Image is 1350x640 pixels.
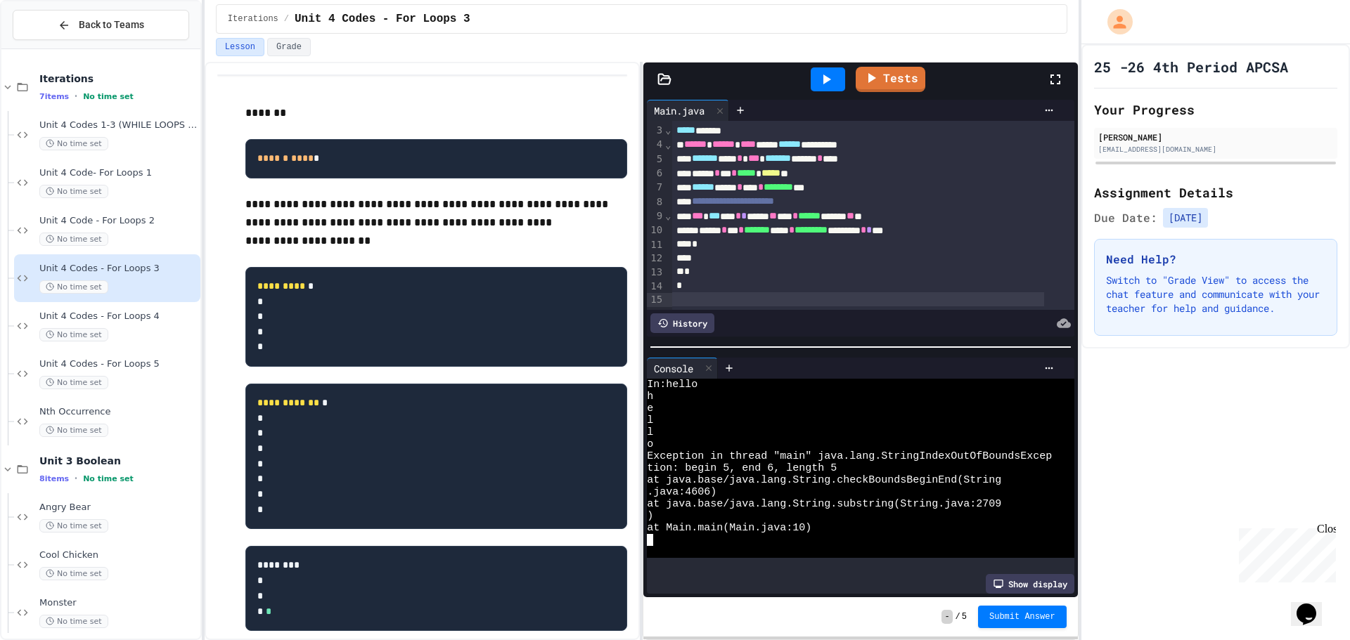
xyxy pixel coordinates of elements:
span: at java.base/java.lang.String.checkBoundsBeginEnd(String [647,474,1001,486]
span: Fold line [664,139,671,150]
h3: Need Help? [1106,251,1325,268]
span: 7 items [39,92,69,101]
span: Unit 4 Codes - For Loops 4 [39,311,198,322]
div: 8 [647,195,664,209]
span: No time set [39,567,108,580]
span: Back to Teams [79,18,144,32]
span: at Main.main(Main.java:10) [647,522,811,534]
span: Iterations [228,13,278,25]
div: 6 [647,166,664,181]
button: Back to Teams [13,10,189,40]
span: at java.base/java.lang.String.substring(String.java:2709 [647,498,1001,510]
span: No time set [39,424,108,437]
button: Grade [267,38,311,56]
iframe: chat widget [1291,584,1336,626]
span: Fold line [664,210,671,221]
span: Nth Occurrence [39,406,198,418]
span: Unit 4 Codes 1-3 (WHILE LOOPS ONLY) [39,119,198,131]
span: • [75,473,77,484]
div: 4 [647,138,664,152]
span: No time set [39,615,108,628]
button: Lesson [216,38,264,56]
span: / [284,13,289,25]
div: 3 [647,124,664,138]
span: Due Date: [1094,209,1157,226]
h1: 25 -26 4th Period APCSA [1094,57,1288,77]
h2: Your Progress [1094,100,1337,119]
div: Console [647,361,700,376]
span: No time set [39,185,108,198]
div: 10 [647,223,664,237]
span: [DATE] [1163,208,1208,228]
div: 11 [647,238,664,252]
span: ) [647,510,653,522]
div: Console [647,358,718,379]
span: Unit 4 Codes - For Loops 3 [39,263,198,275]
span: No time set [39,280,108,294]
span: l [647,426,653,438]
span: 5 [962,611,967,622]
div: 9 [647,209,664,223]
span: No time set [39,137,108,150]
span: No time set [39,328,108,341]
span: Submit Answer [989,611,1055,622]
div: Chat with us now!Close [6,6,97,89]
div: 15 [647,293,664,307]
a: Tests [856,67,925,92]
button: Submit Answer [978,606,1067,628]
div: History [650,313,714,333]
div: [PERSON_NAME] [1098,131,1333,143]
div: 14 [647,280,664,294]
div: [EMAIL_ADDRESS][DOMAIN_NAME] [1098,144,1333,155]
p: Switch to "Grade View" to access the chat feature and communicate with your teacher for help and ... [1106,273,1325,315]
div: 12 [647,252,664,266]
span: Exception in thread "main" java.lang.StringIndexOutOfBoundsExcep [647,450,1052,462]
span: In:hello [647,379,697,391]
span: - [941,610,952,624]
span: Fold line [664,124,671,136]
div: 5 [647,152,664,166]
span: Angry Bear [39,502,198,514]
span: Iterations [39,72,198,85]
span: Unit 3 Boolean [39,455,198,467]
span: / [956,611,960,622]
span: Monster [39,597,198,609]
span: No time set [83,474,134,483]
h2: Assignment Details [1094,183,1337,202]
span: o [647,438,653,450]
div: Show display [986,574,1074,594]
div: Main.java [647,100,729,121]
span: tion: begin 5, end 6, length 5 [647,462,837,474]
span: Unit 4 Codes - For Loops 5 [39,358,198,370]
div: My Account [1093,6,1136,38]
span: h [647,391,653,403]
span: No time set [83,92,134,101]
span: .java:4606) [647,486,716,498]
span: l [647,414,653,426]
span: Unit 4 Codes - For Loops 3 [295,11,470,27]
span: Unit 4 Code- For Loops 1 [39,167,198,179]
span: Unit 4 Code - For Loops 2 [39,215,198,227]
span: e [647,403,653,414]
span: No time set [39,376,108,389]
div: 7 [647,181,664,195]
span: 8 items [39,474,69,483]
div: 13 [647,266,664,280]
span: No time set [39,233,108,246]
iframe: chat widget [1233,523,1336,582]
span: • [75,91,77,102]
span: Cool Chicken [39,549,198,561]
span: No time set [39,519,108,533]
div: Main.java [647,103,712,118]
